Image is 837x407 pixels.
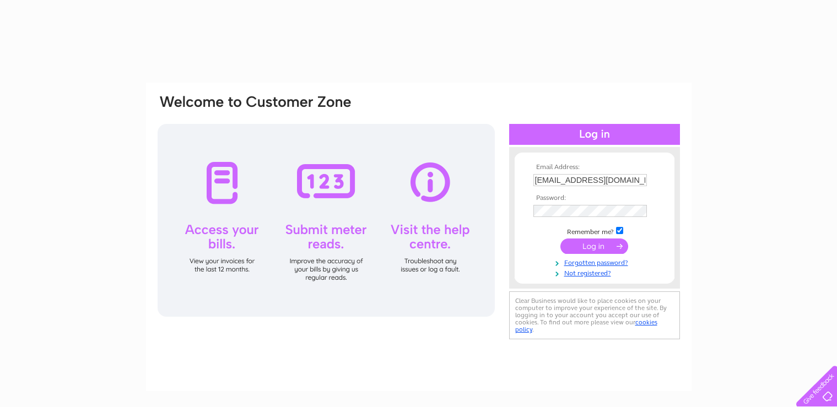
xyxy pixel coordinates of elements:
a: Not registered? [533,267,658,278]
input: Submit [560,238,628,254]
td: Remember me? [531,225,658,236]
a: Forgotten password? [533,257,658,267]
a: cookies policy [515,318,657,333]
div: Clear Business would like to place cookies on your computer to improve your experience of the sit... [509,291,680,339]
th: Email Address: [531,164,658,171]
th: Password: [531,194,658,202]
